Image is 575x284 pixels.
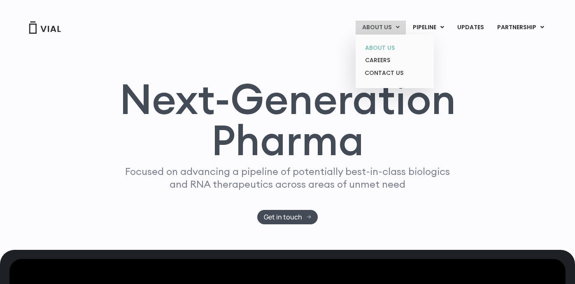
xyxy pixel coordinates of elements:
[28,21,61,34] img: Vial Logo
[406,21,450,35] a: PIPELINEMenu Toggle
[359,54,431,67] a: CAREERS
[122,165,454,191] p: Focused on advancing a pipeline of potentially best-in-class biologics and RNA therapeutics acros...
[491,21,551,35] a: PARTNERSHIPMenu Toggle
[356,21,406,35] a: ABOUT USMenu Toggle
[359,67,431,80] a: CONTACT US
[257,210,318,224] a: Get in touch
[359,42,431,54] a: ABOUT US
[451,21,490,35] a: UPDATES
[109,78,466,161] h1: Next-Generation Pharma
[264,214,302,220] span: Get in touch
